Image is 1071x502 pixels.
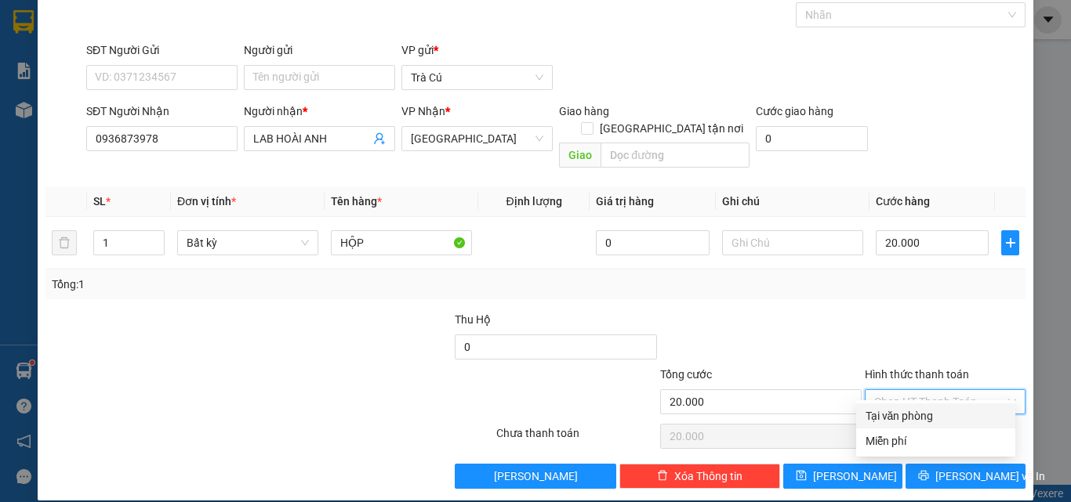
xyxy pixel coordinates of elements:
span: VP Nhận [401,105,445,117]
span: Gửi: [13,15,38,31]
span: [PERSON_NAME] [494,468,578,485]
span: Giá trị hàng [596,195,654,208]
div: Trà Cú [13,13,91,32]
span: Bất kỳ [187,231,309,255]
button: [PERSON_NAME] [455,464,615,489]
div: Người nhận [244,103,395,120]
span: user-add [373,132,386,145]
div: 40.000 [100,99,263,121]
span: Nhận: [102,13,140,30]
div: 0931176442 [102,67,261,89]
span: Đơn vị tính [177,195,236,208]
div: [GEOGRAPHIC_DATA] [102,13,261,49]
span: SL [93,195,106,208]
div: SĐT Người Gửi [86,42,238,59]
button: printer[PERSON_NAME] và In [906,464,1026,489]
th: Ghi chú [716,186,870,217]
span: save [796,470,807,482]
div: SĐT Người Nhận [86,103,238,120]
span: Định lượng [506,195,561,208]
div: Tổng: 1 [52,276,415,293]
span: Xóa Thông tin [674,468,742,485]
input: Cước giao hàng [756,126,868,151]
button: save[PERSON_NAME] [783,464,903,489]
label: Cước giao hàng [756,105,833,117]
span: Giao hàng [559,105,609,117]
div: Chưa thanh toán [495,424,659,452]
span: CC : [100,103,122,119]
span: Thu Hộ [455,313,491,326]
span: plus [1002,237,1018,249]
label: Hình thức thanh toán [865,368,969,381]
button: deleteXóa Thông tin [619,464,780,489]
input: VD: Bàn, Ghế [331,230,472,255]
span: printer [918,470,929,482]
span: Tên hàng [331,195,382,208]
button: plus [1001,230,1019,255]
span: Sài Gòn [411,127,543,150]
div: Người gửi [244,42,395,59]
span: [GEOGRAPHIC_DATA] tận nơi [594,120,750,137]
span: Trà Cú [411,66,543,89]
div: HUỆ [13,32,91,51]
button: delete [52,230,77,255]
span: Tổng cước [660,368,712,381]
span: delete [657,470,668,482]
input: Ghi Chú [722,230,863,255]
input: Dọc đường [601,143,750,168]
div: TRUNG [102,49,261,67]
div: VP gửi [401,42,553,59]
input: 0 [596,230,709,255]
span: Giao [559,143,601,168]
div: Tại văn phòng [866,407,1006,424]
span: [PERSON_NAME] [813,468,897,485]
div: Miễn phí [866,432,1006,450]
span: [PERSON_NAME] và In [935,468,1045,485]
span: Cước hàng [876,195,930,208]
